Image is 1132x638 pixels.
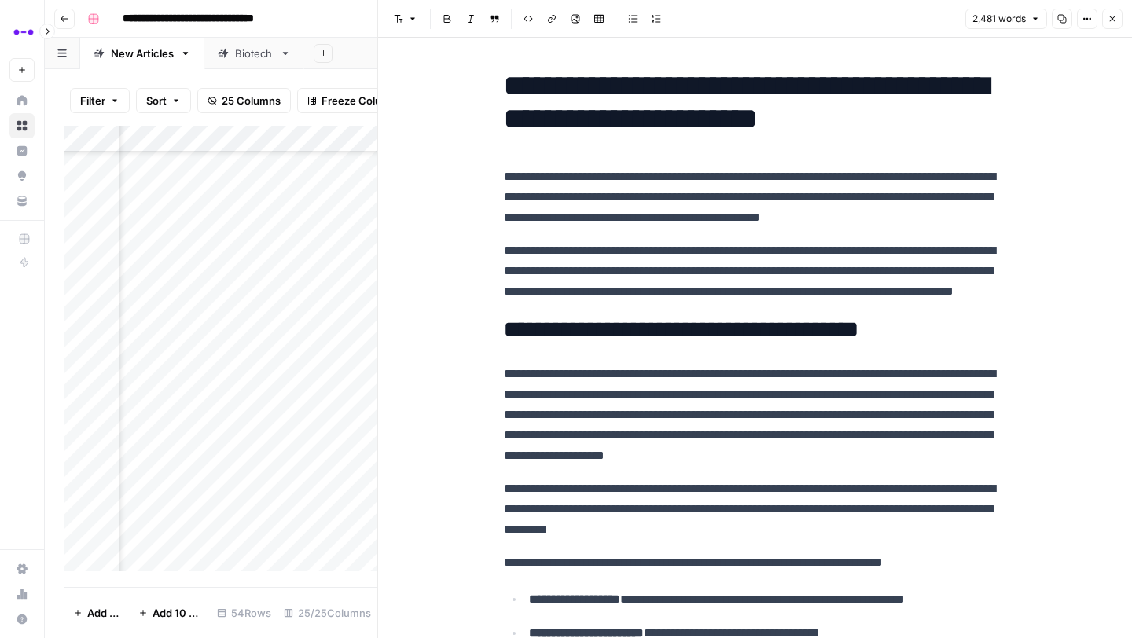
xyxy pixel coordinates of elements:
[965,9,1047,29] button: 2,481 words
[235,46,274,61] div: Biotech
[146,93,167,108] span: Sort
[322,93,402,108] span: Freeze Columns
[297,88,413,113] button: Freeze Columns
[129,600,211,625] button: Add 10 Rows
[80,38,204,69] a: New Articles
[9,138,35,163] a: Insights
[9,18,38,46] img: Abacum Logo
[70,88,130,113] button: Filter
[9,189,35,214] a: Your Data
[9,88,35,113] a: Home
[87,605,119,621] span: Add Row
[9,556,35,581] a: Settings
[111,46,174,61] div: New Articles
[204,38,304,69] a: Biotech
[277,600,377,625] div: 25/25 Columns
[9,581,35,607] a: Usage
[972,12,1026,26] span: 2,481 words
[9,13,35,52] button: Workspace: Abacum
[211,600,277,625] div: 54 Rows
[222,93,281,108] span: 25 Columns
[153,605,201,621] span: Add 10 Rows
[80,93,105,108] span: Filter
[197,88,291,113] button: 25 Columns
[64,600,129,625] button: Add Row
[9,163,35,189] a: Opportunities
[136,88,191,113] button: Sort
[9,607,35,632] button: Help + Support
[9,113,35,138] a: Browse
